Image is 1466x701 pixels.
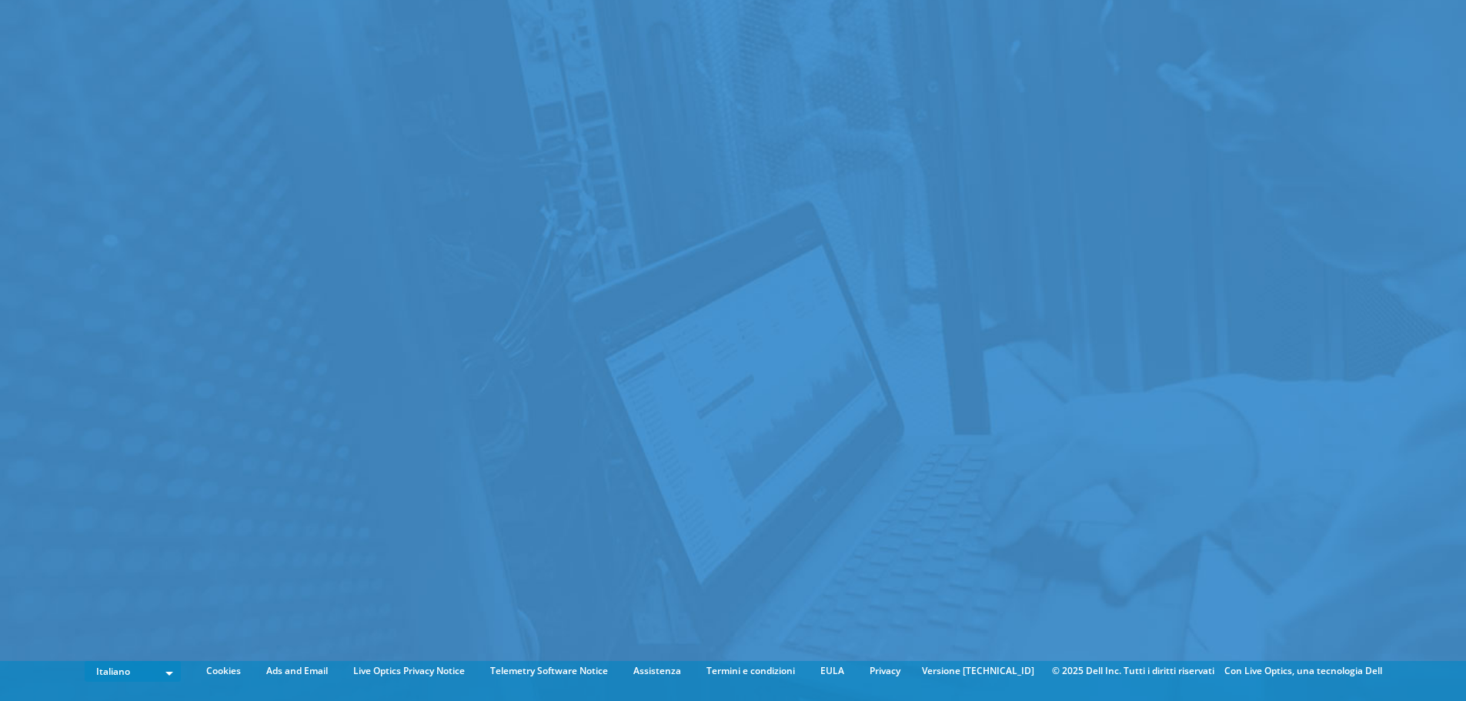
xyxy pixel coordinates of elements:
a: Telemetry Software Notice [479,663,619,679]
a: Assistenza [622,663,693,679]
li: Versione [TECHNICAL_ID] [914,663,1042,679]
a: Termini e condizioni [695,663,806,679]
li: © 2025 Dell Inc. Tutti i diritti riservati [1044,663,1222,679]
a: Cookies [195,663,252,679]
a: Live Optics Privacy Notice [342,663,476,679]
li: Con Live Optics, una tecnologia Dell [1224,663,1382,679]
a: Ads and Email [255,663,339,679]
a: Privacy [858,663,912,679]
a: EULA [809,663,856,679]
